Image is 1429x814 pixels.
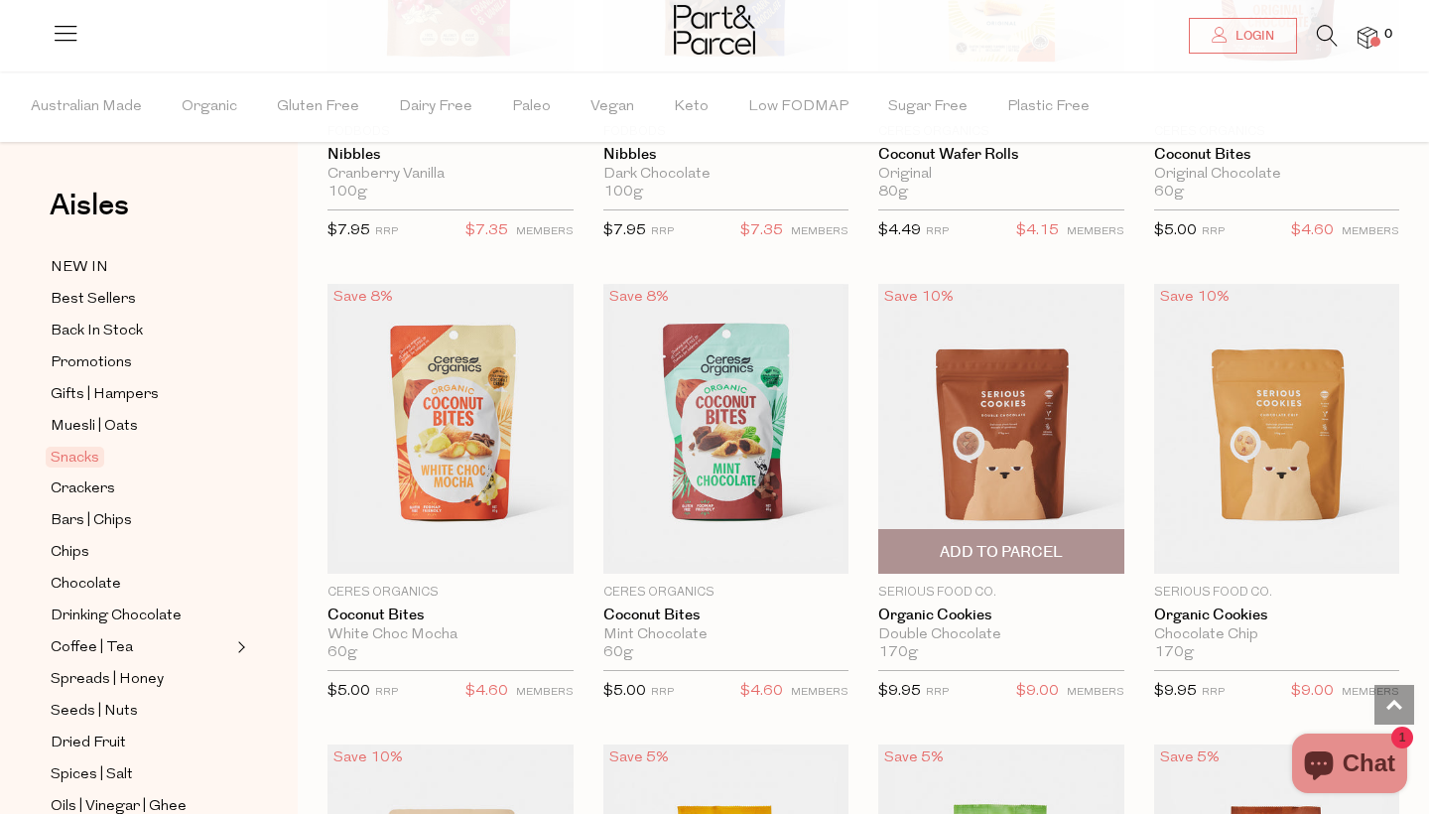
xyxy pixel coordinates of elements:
[603,684,646,699] span: $5.00
[603,584,849,602] p: Ceres Organics
[51,636,133,660] span: Coffee | Tea
[878,607,1124,624] a: Organic Cookies
[51,415,138,439] span: Muesli | Oats
[878,223,921,238] span: $4.49
[926,687,949,698] small: RRP
[375,226,398,237] small: RRP
[1189,18,1297,54] a: Login
[748,72,848,142] span: Low FODMAP
[1202,687,1225,698] small: RRP
[878,626,1124,644] div: Double Chocolate
[1358,27,1377,48] a: 0
[1286,734,1413,798] inbox-online-store-chat: Shopify online store chat
[1154,284,1400,574] img: Organic Cookies
[375,687,398,698] small: RRP
[51,319,231,343] a: Back In Stock
[51,287,231,312] a: Best Sellers
[51,476,231,501] a: Crackers
[603,284,675,311] div: Save 8%
[51,414,231,439] a: Muesli | Oats
[51,508,231,533] a: Bars | Chips
[51,668,164,692] span: Spreads | Honey
[327,584,574,602] p: Ceres Organics
[31,72,142,142] span: Australian Made
[327,626,574,644] div: White Choc Mocha
[940,542,1063,563] span: Add To Parcel
[327,184,367,202] span: 100g
[51,667,231,692] a: Spreads | Honey
[878,684,921,699] span: $9.95
[327,284,399,311] div: Save 8%
[51,509,132,533] span: Bars | Chips
[1154,626,1400,644] div: Chocolate Chip
[878,644,918,662] span: 170g
[50,184,129,227] span: Aisles
[1154,584,1400,602] p: Serious Food Co.
[1342,687,1399,698] small: MEMBERS
[878,529,1124,574] button: Add To Parcel
[603,166,849,184] div: Dark Chocolate
[1067,226,1124,237] small: MEMBERS
[327,223,370,238] span: $7.95
[327,166,574,184] div: Cranberry Vanilla
[232,635,246,659] button: Expand/Collapse Coffee | Tea
[1154,223,1197,238] span: $5.00
[1154,607,1400,624] a: Organic Cookies
[1154,684,1197,699] span: $9.95
[51,477,115,501] span: Crackers
[603,644,633,662] span: 60g
[791,226,848,237] small: MEMBERS
[603,745,675,771] div: Save 5%
[465,218,508,244] span: $7.35
[651,687,674,698] small: RRP
[651,226,674,237] small: RRP
[51,699,231,724] a: Seeds | Nuts
[878,166,1124,184] div: Original
[926,226,949,237] small: RRP
[327,684,370,699] span: $5.00
[603,626,849,644] div: Mint Chocolate
[516,687,574,698] small: MEMBERS
[51,256,108,280] span: NEW IN
[603,284,849,574] img: Coconut Bites
[1342,226,1399,237] small: MEMBERS
[1291,679,1334,705] span: $9.00
[51,350,231,375] a: Promotions
[51,255,231,280] a: NEW IN
[465,679,508,705] span: $4.60
[512,72,551,142] span: Paleo
[1007,72,1090,142] span: Plastic Free
[327,284,574,574] img: Coconut Bites
[50,191,129,240] a: Aisles
[51,762,231,787] a: Spices | Salt
[878,284,1124,574] img: Organic Cookies
[51,382,231,407] a: Gifts | Hampers
[51,383,159,407] span: Gifts | Hampers
[1154,146,1400,164] a: Coconut Bites
[1231,28,1274,45] span: Login
[327,745,409,771] div: Save 10%
[51,573,121,597] span: Chocolate
[1067,687,1124,698] small: MEMBERS
[399,72,472,142] span: Dairy Free
[878,184,908,202] span: 80g
[1154,184,1184,202] span: 60g
[327,644,357,662] span: 60g
[327,607,574,624] a: Coconut Bites
[740,679,783,705] span: $4.60
[1016,679,1059,705] span: $9.00
[603,146,849,164] a: Nibbles
[1202,226,1225,237] small: RRP
[327,146,574,164] a: Nibbles
[590,72,634,142] span: Vegan
[182,72,237,142] span: Organic
[674,72,709,142] span: Keto
[51,605,182,628] span: Drinking Chocolate
[51,540,231,565] a: Chips
[1154,644,1194,662] span: 170g
[878,146,1124,164] a: Coconut Wafer Rolls
[888,72,968,142] span: Sugar Free
[51,732,126,755] span: Dried Fruit
[1154,745,1226,771] div: Save 5%
[603,223,646,238] span: $7.95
